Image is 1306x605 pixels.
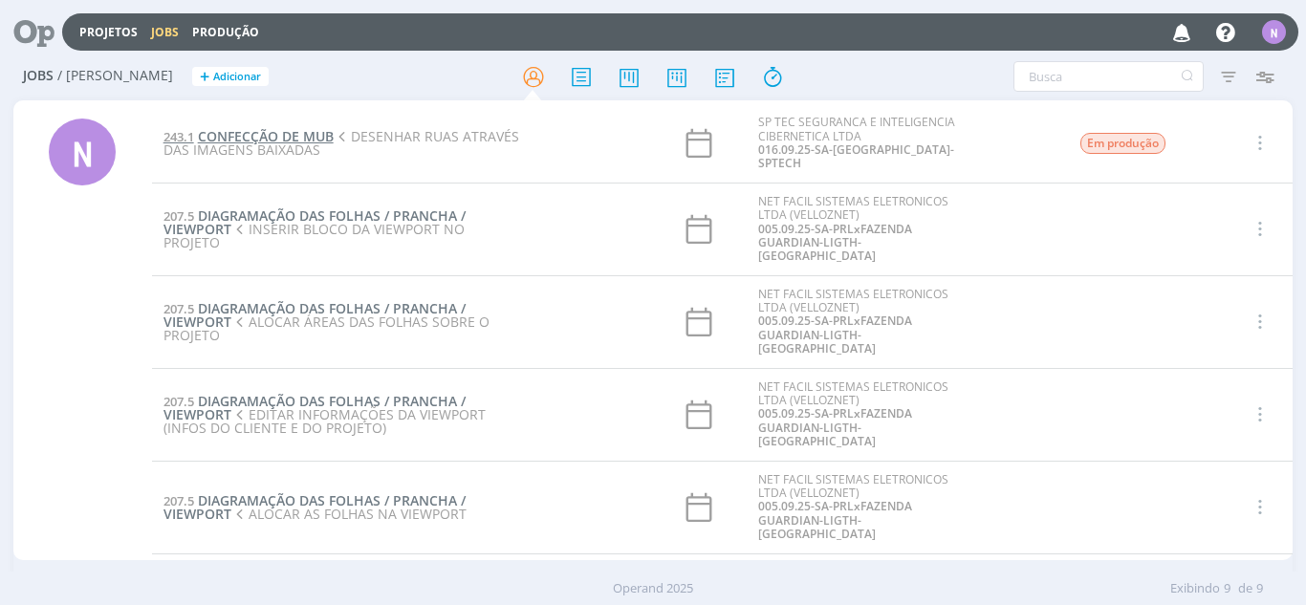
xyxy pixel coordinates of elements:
[163,127,334,145] a: 243.1CONFECÇÃO DE MUB
[163,127,519,159] span: DESENHAR RUAS ATRAVÉS DAS IMAGENS BAIXADAS
[758,405,912,449] a: 005.09.25-SA-PRLxFAZENDA GUARDIAN-LIGTH-[GEOGRAPHIC_DATA]
[192,67,269,87] button: +Adicionar
[758,313,912,357] a: 005.09.25-SA-PRLxFAZENDA GUARDIAN-LIGTH-[GEOGRAPHIC_DATA]
[163,313,490,344] span: ALOCAR ÁREAS DAS FOLHAS SOBRE O PROJETO
[163,220,465,251] span: INSERIR BLOCO DA VIEWPORT NO PROJETO
[49,119,116,185] div: N
[1013,61,1204,92] input: Busca
[163,491,466,523] span: DIAGRAMAÇÃO DAS FOLHAS / PRANCHA / VIEWPORT
[57,68,173,84] span: / [PERSON_NAME]
[163,393,194,410] span: 207.5
[186,25,265,40] button: Produção
[163,207,194,225] span: 207.5
[1080,133,1165,154] span: Em produção
[758,116,955,171] div: SP TEC SEGURANCA E INTELIGENCIA CIBERNETICA LTDA
[231,505,467,523] span: ALOCAR AS FOLHAS NA VIEWPORT
[163,392,466,423] span: DIAGRAMAÇÃO DAS FOLHAS / PRANCHA / VIEWPORT
[1170,579,1220,598] span: Exibindo
[163,206,466,238] span: DIAGRAMAÇÃO DAS FOLHAS / PRANCHA / VIEWPORT
[1224,579,1230,598] span: 9
[758,195,955,264] div: NET FACIL SISTEMAS ELETRONICOS LTDA (VELLOZNET)
[213,71,261,83] span: Adicionar
[758,498,912,542] a: 005.09.25-SA-PRLxFAZENDA GUARDIAN-LIGTH-[GEOGRAPHIC_DATA]
[23,68,54,84] span: Jobs
[163,491,466,523] a: 207.5DIAGRAMAÇÃO DAS FOLHAS / PRANCHA / VIEWPORT
[74,25,143,40] button: Projetos
[758,473,955,542] div: NET FACIL SISTEMAS ELETRONICOS LTDA (VELLOZNET)
[758,141,954,171] a: 016.09.25-SA-[GEOGRAPHIC_DATA]-SPTECH
[1261,15,1287,49] button: N
[200,67,209,87] span: +
[163,300,194,317] span: 207.5
[192,24,259,40] a: Produção
[758,221,912,265] a: 005.09.25-SA-PRLxFAZENDA GUARDIAN-LIGTH-[GEOGRAPHIC_DATA]
[1262,20,1286,44] div: N
[163,299,466,331] span: DIAGRAMAÇÃO DAS FOLHAS / PRANCHA / VIEWPORT
[163,392,466,423] a: 207.5DIAGRAMAÇÃO DAS FOLHAS / PRANCHA / VIEWPORT
[198,127,334,145] span: CONFECÇÃO DE MUB
[758,380,955,449] div: NET FACIL SISTEMAS ELETRONICOS LTDA (VELLOZNET)
[163,492,194,509] span: 207.5
[1238,579,1252,598] span: de
[163,405,486,437] span: EDITAR INFORMAÇÕES DA VIEWPORT (INFOS DO CLIENTE E DO PROJETO)
[758,288,955,357] div: NET FACIL SISTEMAS ELETRONICOS LTDA (VELLOZNET)
[163,299,466,331] a: 207.5DIAGRAMAÇÃO DAS FOLHAS / PRANCHA / VIEWPORT
[163,206,466,238] a: 207.5DIAGRAMAÇÃO DAS FOLHAS / PRANCHA / VIEWPORT
[145,25,185,40] button: Jobs
[79,24,138,40] a: Projetos
[151,24,179,40] a: Jobs
[1256,579,1263,598] span: 9
[163,128,194,145] span: 243.1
